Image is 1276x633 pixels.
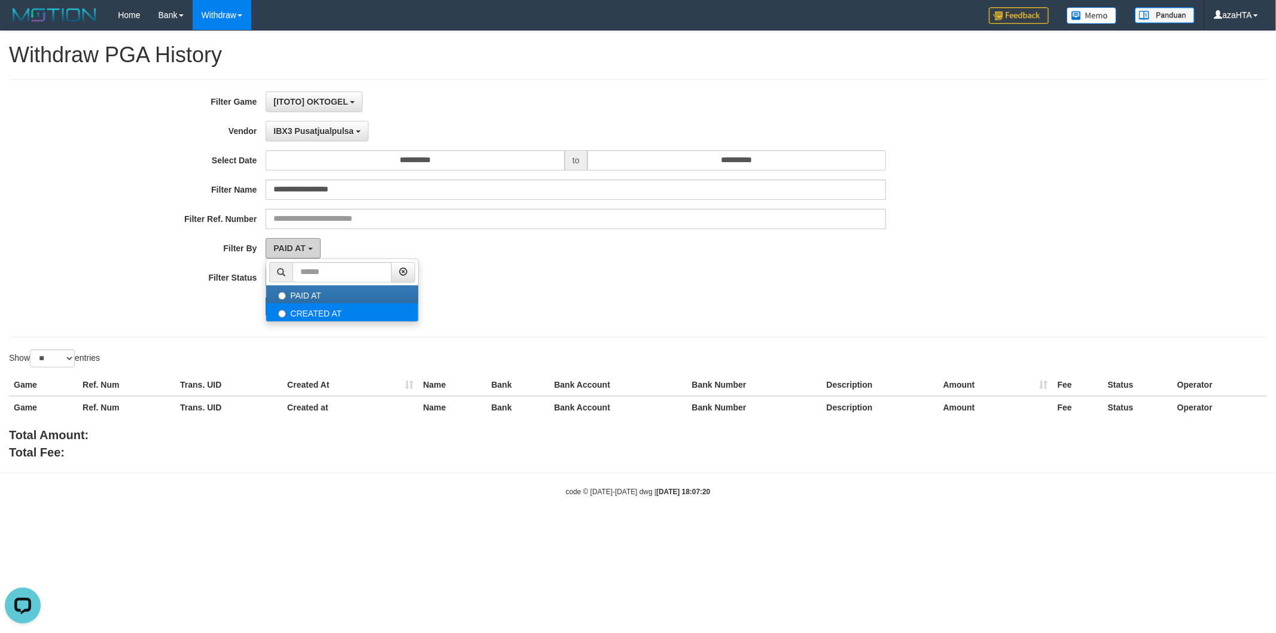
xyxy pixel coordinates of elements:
th: Bank [486,396,549,418]
button: Open LiveChat chat widget [5,5,41,41]
small: code © [DATE]-[DATE] dwg | [566,488,711,496]
span: to [565,150,587,171]
th: Created At [282,374,418,396]
img: Feedback.jpg [989,7,1049,24]
th: Description [822,374,939,396]
span: IBX3 Pusatjualpulsa [273,126,354,136]
input: PAID AT [278,292,286,300]
th: Amount [939,374,1053,396]
th: Name [418,396,486,418]
th: Operator [1173,396,1267,418]
button: [ITOTO] OKTOGEL [266,92,363,112]
th: Bank Number [687,396,821,418]
th: Bank Account [549,396,687,418]
h1: Withdraw PGA History [9,43,1267,67]
label: PAID AT [266,285,418,303]
th: Created at [282,396,418,418]
th: Bank Number [687,374,821,396]
th: Bank [486,374,549,396]
th: Game [9,396,78,418]
th: Trans. UID [175,396,282,418]
b: Total Fee: [9,446,65,459]
strong: [DATE] 18:07:20 [656,488,710,496]
label: Show entries [9,349,100,367]
span: [ITOTO] OKTOGEL [273,97,348,106]
th: Amount [939,396,1053,418]
th: Trans. UID [175,374,282,396]
input: CREATED AT [278,310,286,318]
th: Ref. Num [78,374,175,396]
th: Description [822,396,939,418]
th: Operator [1173,374,1267,396]
b: Total Amount: [9,428,89,442]
th: Status [1103,374,1173,396]
button: PAID AT [266,238,320,258]
img: MOTION_logo.png [9,6,100,24]
th: Fee [1053,374,1103,396]
button: IBX3 Pusatjualpulsa [266,121,369,141]
th: Game [9,374,78,396]
img: panduan.png [1135,7,1195,23]
th: Ref. Num [78,396,175,418]
th: Bank Account [549,374,687,396]
th: Name [418,374,486,396]
label: CREATED AT [266,303,418,321]
th: Fee [1053,396,1103,418]
span: PAID AT [273,244,305,253]
select: Showentries [30,349,75,367]
img: Button%20Memo.svg [1067,7,1117,24]
th: Status [1103,396,1173,418]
